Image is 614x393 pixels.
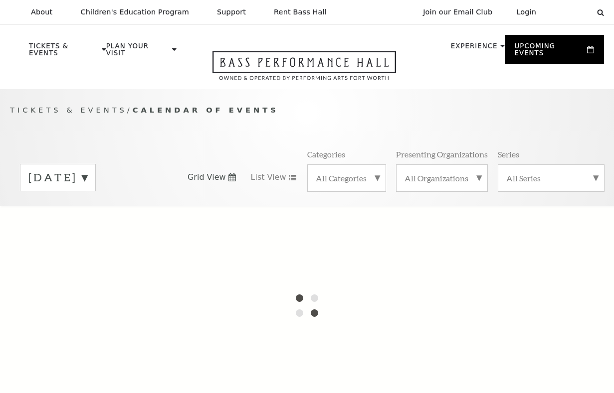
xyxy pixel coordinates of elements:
[396,149,488,159] p: Presenting Organizations
[80,8,189,16] p: Children's Education Program
[10,104,604,117] p: /
[251,172,286,183] span: List View
[188,172,226,183] span: Grid View
[133,106,279,114] span: Calendar of Events
[31,8,52,16] p: About
[451,43,498,55] p: Experience
[217,8,246,16] p: Support
[498,149,519,159] p: Series
[29,43,99,62] p: Tickets & Events
[552,7,588,17] select: Select:
[274,8,327,16] p: Rent Bass Hall
[28,170,87,185] label: [DATE]
[506,173,596,183] label: All Series
[316,173,378,183] label: All Categories
[307,149,345,159] p: Categories
[405,173,479,183] label: All Organizations
[515,43,585,62] p: Upcoming Events
[106,43,170,62] p: Plan Your Visit
[10,106,127,114] span: Tickets & Events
